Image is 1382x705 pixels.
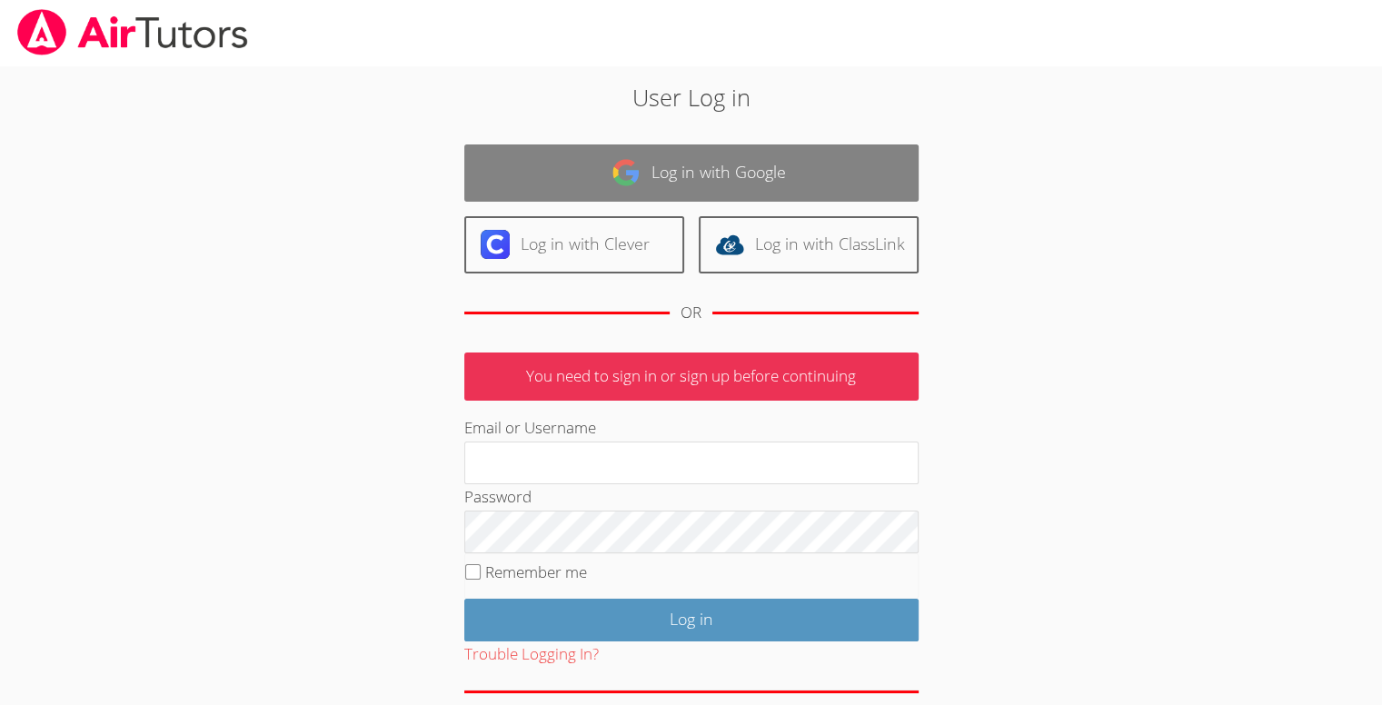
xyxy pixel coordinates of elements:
a: Log in with Google [464,144,919,202]
img: airtutors_banner-c4298cdbf04f3fff15de1276eac7730deb9818008684d7c2e4769d2f7ddbe033.png [15,9,250,55]
a: Log in with ClassLink [699,216,919,273]
img: classlink-logo-d6bb404cc1216ec64c9a2012d9dc4662098be43eaf13dc465df04b49fa7ab582.svg [715,230,744,259]
label: Email or Username [464,417,596,438]
label: Password [464,486,532,507]
input: Log in [464,599,919,641]
img: google-logo-50288ca7cdecda66e5e0955fdab243c47b7ad437acaf1139b6f446037453330a.svg [611,158,641,187]
a: Log in with Clever [464,216,684,273]
button: Trouble Logging In? [464,641,599,668]
img: clever-logo-6eab21bc6e7a338710f1a6ff85c0baf02591cd810cc4098c63d3a4b26e2feb20.svg [481,230,510,259]
p: You need to sign in or sign up before continuing [464,352,919,401]
div: OR [681,300,701,326]
h2: User Log in [318,80,1064,114]
label: Remember me [485,561,587,582]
